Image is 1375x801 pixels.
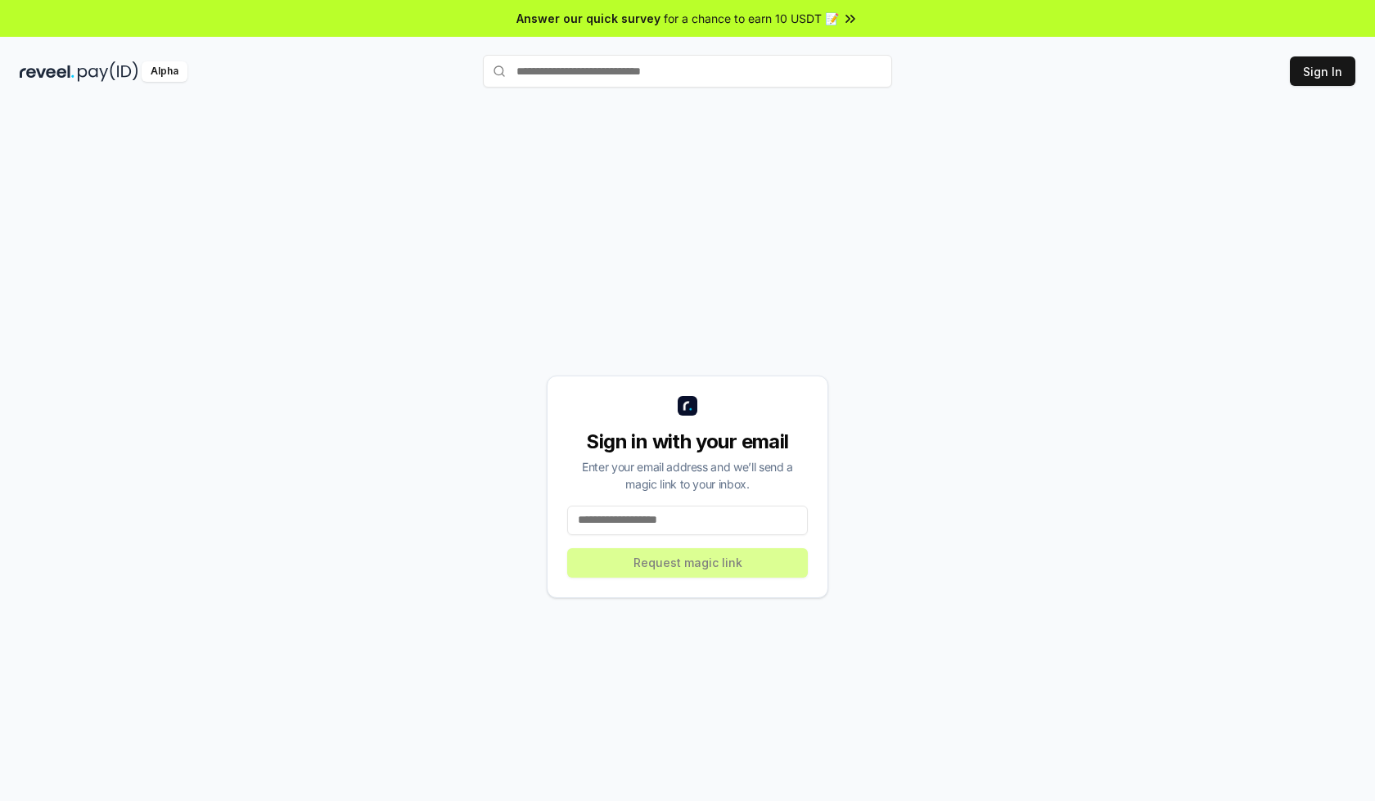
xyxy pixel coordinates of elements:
[1290,56,1355,86] button: Sign In
[78,61,138,82] img: pay_id
[567,458,808,493] div: Enter your email address and we’ll send a magic link to your inbox.
[664,10,839,27] span: for a chance to earn 10 USDT 📝
[516,10,660,27] span: Answer our quick survey
[142,61,187,82] div: Alpha
[678,396,697,416] img: logo_small
[20,61,74,82] img: reveel_dark
[567,429,808,455] div: Sign in with your email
